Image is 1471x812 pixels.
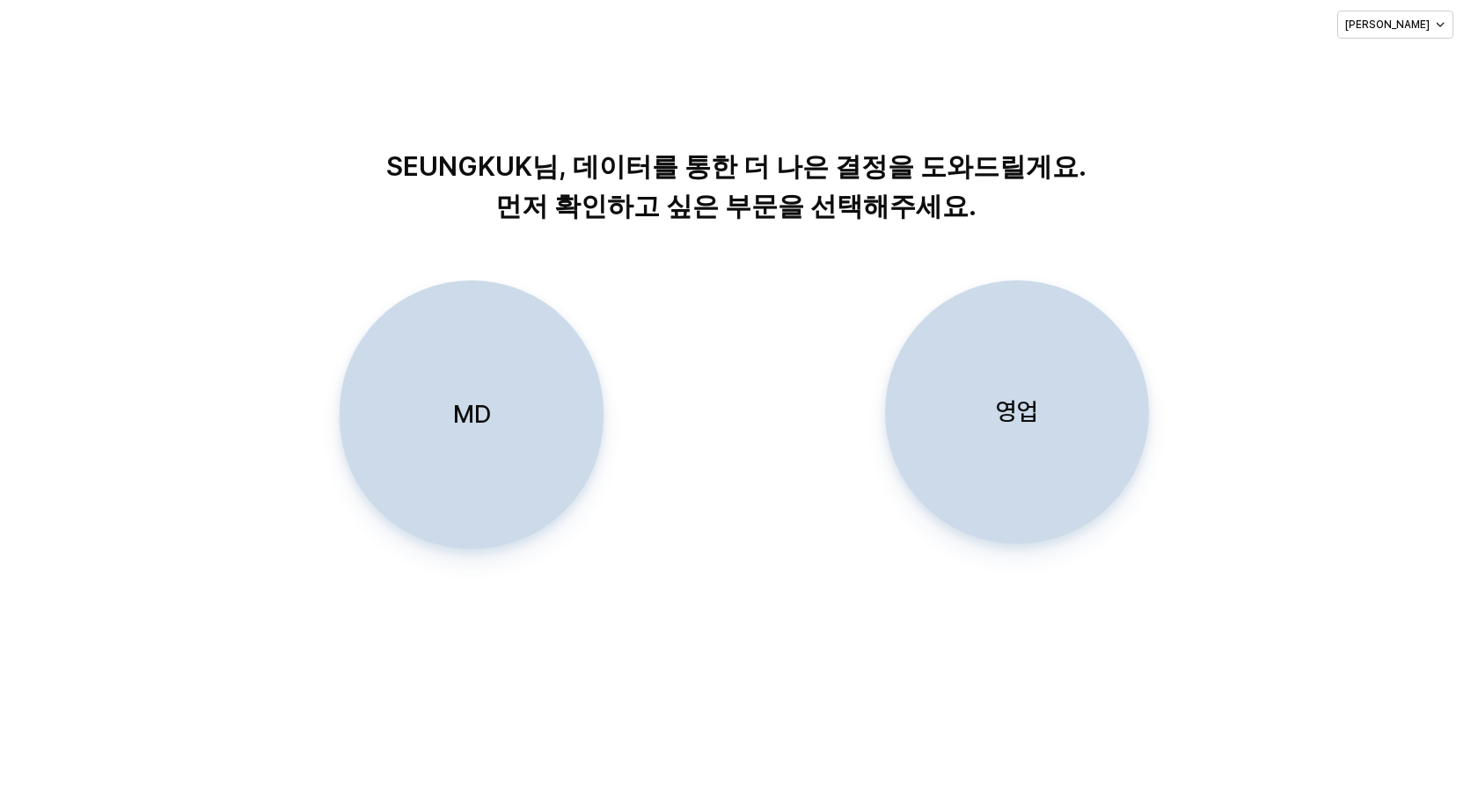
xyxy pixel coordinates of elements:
p: 영업 [996,395,1038,428]
p: MD [453,398,491,431]
button: 영업 [885,280,1149,544]
p: SEUNGKUK님, 데이터를 통한 더 나은 결정을 도와드릴게요. 먼저 확인하고 싶은 부문을 선택해주세요. [287,147,1185,226]
p: [PERSON_NAME] [1345,18,1430,32]
button: [PERSON_NAME] [1337,11,1453,39]
button: MD [340,280,604,549]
